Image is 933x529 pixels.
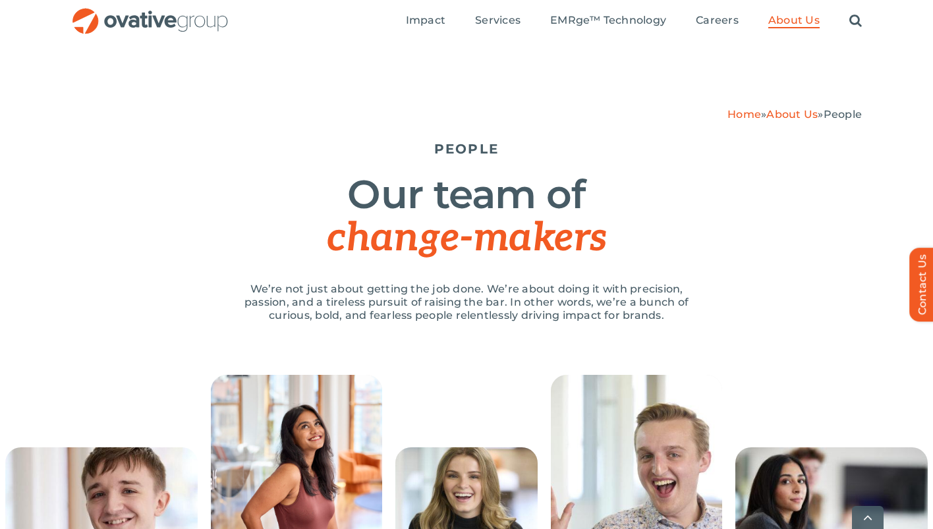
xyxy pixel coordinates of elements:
a: Services [475,14,521,28]
a: About Us [766,108,818,121]
span: People [824,108,862,121]
span: Services [475,14,521,27]
h1: Our team of [71,173,862,260]
a: Search [849,14,862,28]
a: Careers [696,14,739,28]
span: Careers [696,14,739,27]
h5: PEOPLE [71,141,862,157]
p: We’re not just about getting the job done. We’re about doing it with precision, passion, and a ti... [229,283,704,322]
span: EMRge™ Technology [550,14,666,27]
a: OG_Full_horizontal_RGB [71,7,229,19]
a: Impact [406,14,445,28]
span: change-makers [327,215,606,262]
span: » » [727,108,862,121]
a: EMRge™ Technology [550,14,666,28]
a: About Us [768,14,820,28]
span: Impact [406,14,445,27]
span: About Us [768,14,820,27]
a: Home [727,108,761,121]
